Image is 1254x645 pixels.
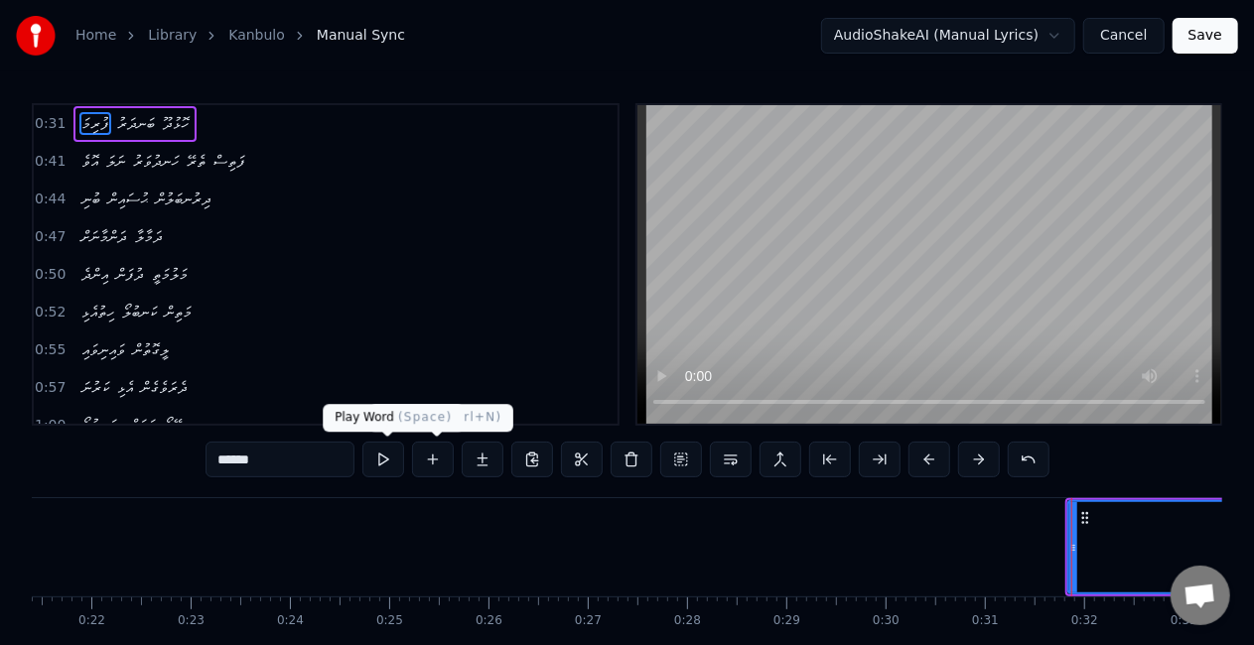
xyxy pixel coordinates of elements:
span: ކަރުނަ [79,376,111,399]
div: 0:23 [178,613,205,629]
span: 0:50 [35,265,66,285]
button: Cancel [1083,18,1164,54]
span: މަށަށް [128,414,158,437]
span: ކަނބުލޯ [120,301,159,323]
span: ދަންމާނަށް [79,225,129,248]
img: youka [16,16,56,56]
span: މަތިން [163,301,194,323]
a: Library [148,26,197,46]
button: Save [1173,18,1238,54]
div: 0:32 [1071,613,1098,629]
span: ހިތުއެޅި [79,301,116,323]
span: 0:52 [35,303,66,322]
div: 0:31 [972,613,999,629]
div: 0:24 [277,613,304,629]
span: އެޅި [115,376,135,399]
div: 0:28 [674,613,701,629]
span: ނަލަ [104,150,127,173]
span: ފަތިސް [211,150,247,173]
span: ޙުސައިން [106,188,150,210]
span: ދުފަން [114,263,146,286]
span: ހޮޅުދޫ [161,112,191,135]
span: ހަނދުވަރު [131,150,181,173]
span: 0:47 [35,227,66,247]
span: ފުރިމަ [79,112,111,135]
span: 0:55 [35,340,66,360]
span: އޮވެ [79,150,100,173]
span: 0:41 [35,152,66,172]
span: އިންދެ [79,263,110,286]
span: ކަނބުލޯ، [79,414,123,437]
div: 0:27 [575,613,602,629]
span: 0:44 [35,190,66,209]
div: 0:33 [1171,613,1197,629]
div: Play Word [323,404,464,432]
span: ދިރުނބަލުން [154,188,213,210]
span: ދެރަވެގެން [139,376,190,399]
span: Manual Sync [317,26,405,46]
span: ( Ctrl+N ) [443,410,501,424]
div: 0:22 [78,613,105,629]
span: 1:00 [35,416,66,436]
span: 0:31 [35,114,66,134]
span: ބަނދަރު [115,112,157,135]
div: 0:29 [773,613,800,629]
a: Kanbulo [228,26,285,46]
nav: breadcrumb [75,26,405,46]
a: Home [75,26,116,46]
span: ( Space ) [398,410,452,424]
span: ވައިނިވައި [79,338,127,361]
div: 0:26 [476,613,502,629]
span: މަލުމަތީ [150,263,190,286]
span: ލިބޭތޯ [162,414,193,437]
span: ލީގޮތުން [131,338,171,361]
span: ބުނި [79,188,102,210]
div: 0:30 [873,613,900,629]
span: 0:57 [35,378,66,398]
div: 0:25 [376,613,403,629]
span: ދަމާލާ [133,225,165,248]
a: Open chat [1171,566,1230,625]
span: ތެރޭ [185,150,208,173]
